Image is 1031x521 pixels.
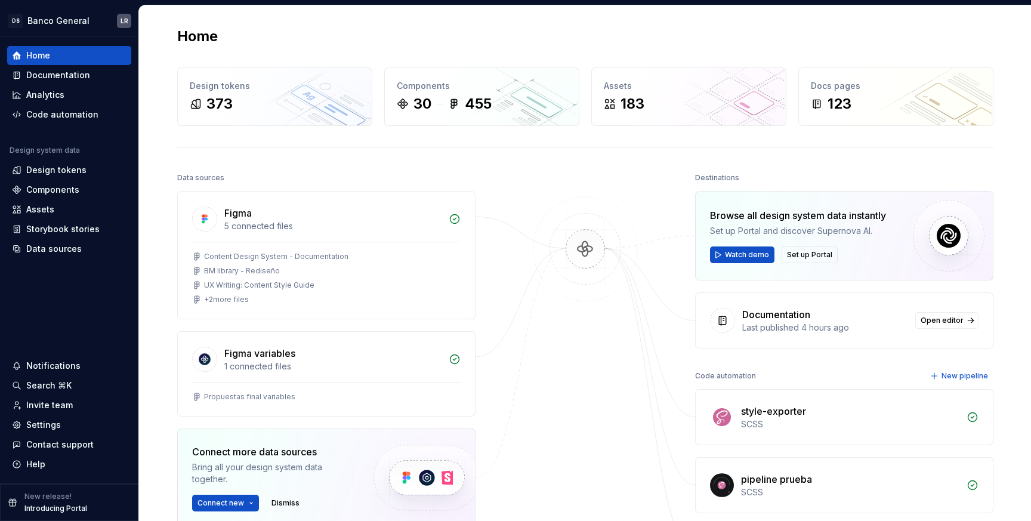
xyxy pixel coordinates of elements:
[204,252,348,261] div: Content Design System - Documentation
[7,180,131,199] a: Components
[24,504,87,513] p: Introducing Portal
[7,376,131,395] button: Search ⌘K
[7,220,131,239] a: Storybook stories
[177,27,218,46] h2: Home
[798,67,993,126] a: Docs pages123
[177,191,476,319] a: Figma5 connected filesContent Design System - DocumentationBM library - RediseñoUX Writing: Conte...
[27,15,89,27] div: Banco General
[915,312,978,329] a: Open editor
[26,380,72,391] div: Search ⌘K
[741,486,959,498] div: SCSS
[26,243,82,255] div: Data sources
[177,331,476,417] a: Figma variables1 connected filesPropuestas final variables
[26,223,100,235] div: Storybook stories
[927,368,993,384] button: New pipeline
[204,280,314,290] div: UX Writing: Content Style Guide
[266,495,305,511] button: Dismiss
[787,250,832,260] span: Set up Portal
[604,80,774,92] div: Assets
[710,208,886,223] div: Browse all design system data instantly
[26,360,81,372] div: Notifications
[725,250,769,260] span: Watch demo
[7,396,131,415] a: Invite team
[7,435,131,454] button: Contact support
[26,69,90,81] div: Documentation
[465,94,492,113] div: 455
[192,461,353,485] div: Bring all your design system data together.
[224,346,295,360] div: Figma variables
[26,399,73,411] div: Invite team
[7,239,131,258] a: Data sources
[921,316,964,325] span: Open editor
[197,498,244,508] span: Connect new
[811,80,981,92] div: Docs pages
[621,94,644,113] div: 183
[177,67,372,126] a: Design tokens373
[192,445,353,459] div: Connect more data sources
[26,109,98,121] div: Code automation
[828,94,851,113] div: 123
[26,50,50,61] div: Home
[741,418,959,430] div: SCSS
[224,206,252,220] div: Figma
[384,67,579,126] a: Components30455
[177,169,224,186] div: Data sources
[192,495,259,511] button: Connect new
[7,105,131,124] a: Code automation
[206,94,233,113] div: 373
[942,371,988,381] span: New pipeline
[7,85,131,104] a: Analytics
[397,80,567,92] div: Components
[7,161,131,180] a: Design tokens
[7,46,131,65] a: Home
[742,307,810,322] div: Documentation
[8,14,23,28] div: DS
[271,498,300,508] span: Dismiss
[26,184,79,196] div: Components
[26,89,64,101] div: Analytics
[26,419,61,431] div: Settings
[7,415,131,434] a: Settings
[591,67,786,126] a: Assets183
[190,80,360,92] div: Design tokens
[710,246,774,263] button: Watch demo
[741,472,812,486] div: pipeline prueba
[7,455,131,474] button: Help
[204,295,249,304] div: + 2 more files
[742,322,908,334] div: Last published 4 hours ago
[413,94,431,113] div: 30
[26,458,45,470] div: Help
[695,368,756,384] div: Code automation
[7,66,131,85] a: Documentation
[224,220,442,232] div: 5 connected files
[26,439,94,451] div: Contact support
[7,356,131,375] button: Notifications
[782,246,838,263] button: Set up Portal
[121,16,128,26] div: LR
[10,146,80,155] div: Design system data
[741,404,806,418] div: style-exporter
[695,169,739,186] div: Destinations
[224,360,442,372] div: 1 connected files
[710,225,886,237] div: Set up Portal and discover Supernova AI.
[2,8,136,33] button: DSBanco GeneralLR
[7,200,131,219] a: Assets
[204,266,280,276] div: BM library - Rediseño
[26,164,87,176] div: Design tokens
[24,492,72,501] p: New release!
[204,392,295,402] div: Propuestas final variables
[26,204,54,215] div: Assets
